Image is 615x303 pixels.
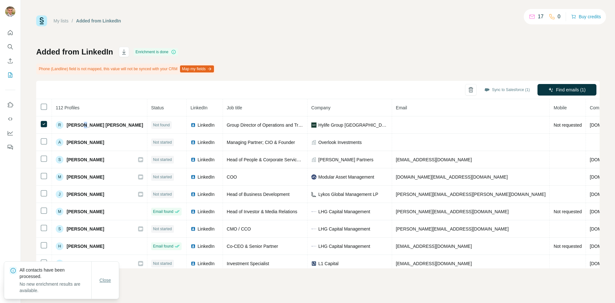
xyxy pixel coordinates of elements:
span: Managing Partner; CIO & Founder [227,140,295,145]
span: Find emails (1) [556,87,586,93]
span: [PERSON_NAME] [PERSON_NAME] [67,122,143,128]
button: Map my fields [180,65,214,72]
span: Head of Investor & Media Relations [227,209,297,214]
a: My lists [53,18,69,23]
span: [PERSON_NAME] Partners [318,156,373,163]
button: Use Surfe API [5,113,15,125]
button: Buy credits [571,12,601,21]
span: [PERSON_NAME][EMAIL_ADDRESS][DOMAIN_NAME] [396,209,509,214]
img: LinkedIn logo [191,157,196,162]
span: Investment Specialist [227,261,269,266]
span: LinkedIn [198,174,215,180]
img: company-logo [311,174,316,180]
img: Surfe Logo [36,15,47,26]
div: M [56,173,63,181]
button: Sync to Salesforce (1) [480,85,534,95]
span: [EMAIL_ADDRESS][DOMAIN_NAME] [396,244,472,249]
span: Modular Asset Management [318,174,374,180]
span: Hylife Group [GEOGRAPHIC_DATA] [318,122,388,128]
span: Not requested [553,122,582,128]
span: [PERSON_NAME][EMAIL_ADDRESS][DOMAIN_NAME] [396,226,509,231]
img: company-logo [311,261,316,266]
button: Quick start [5,27,15,38]
div: Added from LinkedIn [76,18,121,24]
span: Not started [153,174,172,180]
span: Not started [153,157,172,163]
span: [EMAIL_ADDRESS][DOMAIN_NAME] [396,261,472,266]
div: Phone (Landline) field is not mapped, this value will not be synced with your CRM [36,63,215,74]
img: company-logo [311,192,316,197]
span: Head of Business Development [227,192,290,197]
span: Email [396,105,407,110]
span: LinkedIn [198,243,215,249]
span: LHG Capital Management [318,226,370,232]
button: Feedback [5,141,15,153]
span: LinkedIn [198,208,215,215]
span: [EMAIL_ADDRESS][DOMAIN_NAME] [396,157,472,162]
span: CMO / CCO [227,226,251,231]
img: LinkedIn logo [191,209,196,214]
span: Head of People & Corporate Services, Partner [227,157,319,162]
div: J [56,190,63,198]
p: 17 [538,13,544,21]
span: Not found [153,122,170,128]
span: Not started [153,191,172,197]
span: [PERSON_NAME] [67,191,104,198]
span: Not started [153,261,172,266]
img: LinkedIn logo [191,192,196,197]
img: company-logo [311,122,316,128]
span: Overlook Investments [318,139,362,146]
span: LinkedIn [198,226,215,232]
img: LinkedIn logo [191,244,196,249]
p: All contacts have been processed. [20,267,91,280]
div: H [56,242,63,250]
button: Close [95,274,116,286]
span: Not started [153,226,172,232]
div: A [56,139,63,146]
img: company-logo [311,226,316,231]
img: LinkedIn logo [191,174,196,180]
span: Close [100,277,111,283]
button: Use Surfe on LinkedIn [5,99,15,111]
span: 112 Profiles [56,105,79,110]
span: LHG Capital Management [318,243,370,249]
p: 0 [558,13,561,21]
span: [PERSON_NAME][EMAIL_ADDRESS][PERSON_NAME][DOMAIN_NAME] [396,192,546,197]
img: LinkedIn logo [191,226,196,231]
h1: Added from LinkedIn [36,47,113,57]
span: L1 Capital [318,260,339,267]
span: Not requested [553,244,582,249]
span: [PERSON_NAME] [67,226,104,232]
span: Company [311,105,331,110]
img: company-logo [311,244,316,249]
button: Find emails (1) [537,84,596,96]
img: Avatar [5,6,15,17]
span: LinkedIn [198,122,215,128]
span: COO [227,174,237,180]
img: LinkedIn logo [191,261,196,266]
span: [PERSON_NAME] [67,174,104,180]
button: My lists [5,69,15,81]
span: LHG Capital Management [318,208,370,215]
div: S [56,156,63,164]
span: LinkedIn [198,156,215,163]
span: Lykos Global Management LP [318,191,378,198]
div: S [56,225,63,233]
span: Group Director of Operations and Transformation [227,122,324,128]
span: LinkedIn [191,105,208,110]
button: Enrich CSV [5,55,15,67]
span: [DOMAIN_NAME][EMAIL_ADDRESS][DOMAIN_NAME] [396,174,508,180]
div: Enrichment is done [134,48,178,56]
span: [PERSON_NAME] [67,208,104,215]
img: company-logo [311,209,316,214]
button: Dashboard [5,127,15,139]
span: LinkedIn [198,191,215,198]
span: Co-CEO & Senior Partner [227,244,278,249]
span: [PERSON_NAME] [67,139,104,146]
span: Mobile [553,105,567,110]
span: [PERSON_NAME] [67,260,104,267]
span: LinkedIn [198,139,215,146]
span: LinkedIn [198,260,215,267]
img: LinkedIn logo [191,122,196,128]
span: Job title [227,105,242,110]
